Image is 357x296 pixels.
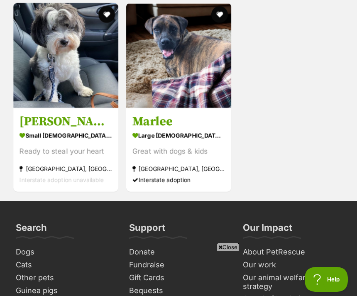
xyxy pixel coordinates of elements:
div: Ready to steal your heart [20,146,112,157]
iframe: Advertisement [27,254,330,292]
a: Dogs [12,246,117,259]
a: [PERSON_NAME] small [DEMOGRAPHIC_DATA] Dog Ready to steal your heart [GEOGRAPHIC_DATA], [GEOGRAPH... [13,108,118,192]
h3: Search [16,222,47,238]
div: Great with dogs & kids [132,146,225,157]
a: Marlee large [DEMOGRAPHIC_DATA] Dog Great with dogs & kids [GEOGRAPHIC_DATA], [GEOGRAPHIC_DATA] I... [126,108,231,192]
a: Cats [12,259,117,272]
img: Louie [13,3,118,108]
a: Other pets [12,272,117,284]
a: Donate [126,246,231,259]
h3: Marlee [132,114,225,130]
a: About PetRescue [240,246,345,259]
span: Interstate adoption unavailable [20,176,104,183]
h3: Our Impact [243,222,292,238]
h3: [PERSON_NAME] [20,114,112,130]
button: favourite [98,6,115,23]
div: Interstate adoption [132,174,225,186]
div: [GEOGRAPHIC_DATA], [GEOGRAPHIC_DATA] [20,163,112,174]
span: Close [217,243,239,251]
div: small [DEMOGRAPHIC_DATA] Dog [20,130,112,142]
iframe: Help Scout Beacon - Open [305,267,349,292]
div: [GEOGRAPHIC_DATA], [GEOGRAPHIC_DATA] [132,163,225,174]
img: Marlee [126,3,231,108]
div: large [DEMOGRAPHIC_DATA] Dog [132,130,225,142]
button: favourite [211,6,227,23]
h3: Support [129,222,165,238]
